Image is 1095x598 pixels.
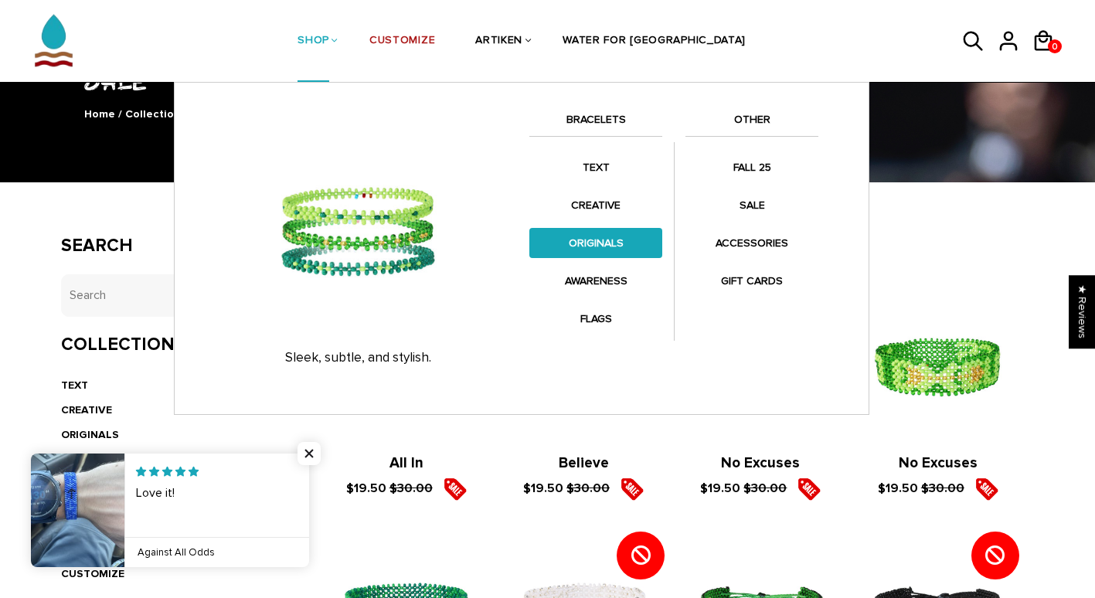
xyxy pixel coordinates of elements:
a: AWARENESS [529,266,662,296]
img: sale5.png [621,477,644,501]
a: SALE [685,190,818,220]
s: $30.00 [921,481,964,496]
a: No Excuses [899,454,978,472]
a: Home [84,107,115,121]
img: sale5.png [797,477,821,501]
img: Review picture [31,454,124,567]
span: $19.50 [878,481,918,496]
a: Believe [559,454,609,472]
s: $30.00 [389,481,433,496]
a: OTHER [685,110,818,137]
a: TEXT [529,152,662,182]
a: CUSTOMIZE [369,1,435,83]
h3: Collections [61,334,287,356]
a: BRACELETS [529,110,662,137]
a: FLAGS [529,304,662,334]
a: TEXT [61,379,88,392]
img: sale5.png [975,477,998,501]
a: CREATIVE [61,403,112,416]
p: Love it! [136,485,175,501]
span: $19.50 [346,481,386,496]
span: Close popup widget [298,442,321,465]
a: CUSTOMIZE [61,567,124,580]
img: sale5.png [444,477,467,501]
span: $19.50 [523,481,563,496]
a: SHOP [298,1,329,83]
a: ACCESSORIES [685,228,818,258]
a: ORIGINALS [61,428,119,441]
s: $30.00 [743,481,787,496]
div: Against All Odds [138,545,297,559]
span: $19.50 [700,481,740,496]
a: ARTIKEN [475,1,522,83]
a: No Excuses [721,454,800,472]
a: 0 [1048,39,1062,53]
h3: Search [61,235,287,257]
a: WATER FOR [GEOGRAPHIC_DATA] [563,1,746,83]
input: Search [61,274,287,317]
a: FALL 25 [685,152,818,182]
span: / [118,107,122,121]
span: 0 [1048,37,1062,56]
div: 5 stars [136,464,298,479]
a: ORIGINALS [529,228,662,258]
a: Collections [125,107,185,121]
a: All In [389,454,423,472]
div: Click to open Judge.me floating reviews tab [1069,275,1095,348]
a: CREATIVE [529,190,662,220]
p: Sleek, subtle, and stylish. [202,350,514,365]
s: $30.00 [566,481,610,496]
a: GIFT CARDS [685,266,818,296]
